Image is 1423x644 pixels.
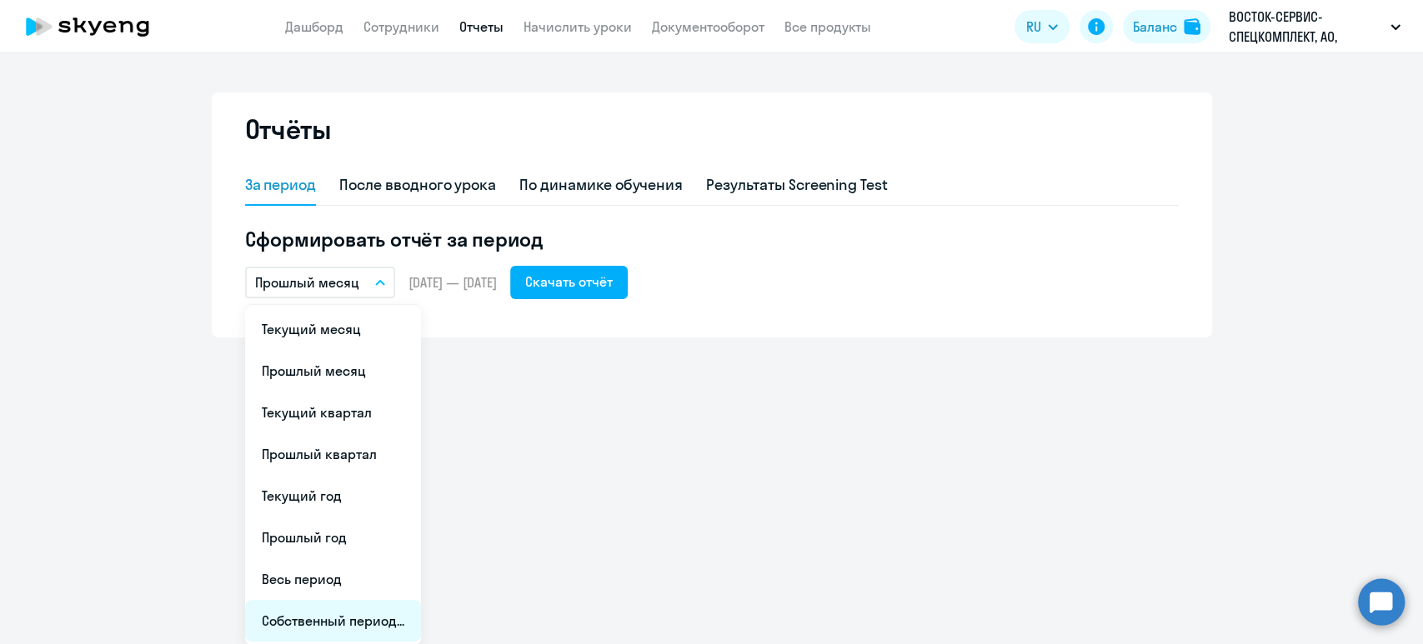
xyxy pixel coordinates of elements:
[1015,10,1070,43] button: RU
[1123,10,1210,43] button: Балансbalance
[363,18,439,35] a: Сотрудники
[510,266,628,299] button: Скачать отчёт
[245,174,317,196] div: За период
[285,18,343,35] a: Дашборд
[245,112,332,146] h2: Отчёты
[245,226,1179,252] h5: Сформировать отчёт за период
[1184,18,1200,35] img: balance
[1229,7,1384,47] p: ВОСТОК-СЕРВИС-СПЕЦКОМПЛЕКТ, АО, Промкомплектация ООО \ ГК Восток Сервис
[255,272,359,292] p: Прошлый месяц
[1220,7,1409,47] button: ВОСТОК-СЕРВИС-СПЕЦКОМПЛЕКТ, АО, Промкомплектация ООО \ ГК Восток Сервис
[652,18,764,35] a: Документооборот
[339,174,496,196] div: После вводного урока
[525,272,613,292] div: Скачать отчёт
[524,18,632,35] a: Начислить уроки
[519,174,683,196] div: По динамике обучения
[245,267,395,298] button: Прошлый месяц
[1026,17,1041,37] span: RU
[1133,17,1177,37] div: Баланс
[459,18,504,35] a: Отчеты
[706,174,888,196] div: Результаты Screening Test
[408,273,497,292] span: [DATE] — [DATE]
[784,18,871,35] a: Все продукты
